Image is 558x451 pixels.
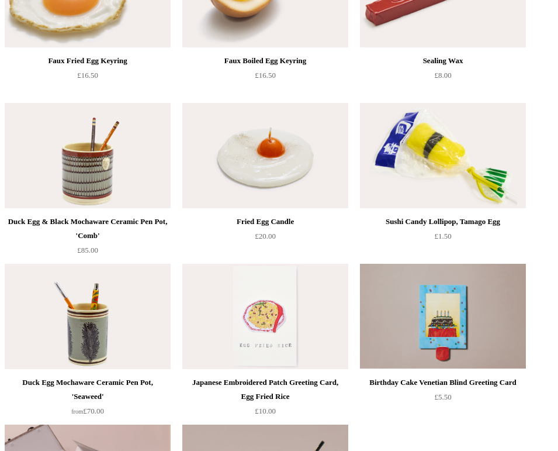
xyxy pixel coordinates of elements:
div: Faux Fried Egg Keyring [8,54,168,68]
a: Japanese Embroidered Patch Greeting Card, Egg Fried Rice Japanese Embroidered Patch Greeting Card... [182,264,348,369]
a: Birthday Cake Venetian Blind Greeting Card £5.50 [360,376,526,424]
div: Faux Boiled Egg Keyring [185,54,345,68]
a: Duck Egg Mochaware Ceramic Pen Pot, 'Seaweed' from£70.00 [5,376,171,424]
span: £8.00 [434,71,451,80]
div: Japanese Embroidered Patch Greeting Card, Egg Fried Rice [185,376,345,404]
a: Sealing Wax £8.00 [360,54,526,102]
div: Fried Egg Candle [185,215,345,229]
a: Duck Egg & Black Mochaware Ceramic Pen Pot, 'Comb' Duck Egg & Black Mochaware Ceramic Pen Pot, 'C... [5,103,171,208]
span: £70.00 [71,407,104,415]
a: Faux Boiled Egg Keyring £16.50 [182,54,348,102]
span: £16.50 [77,71,98,80]
a: Fried Egg Candle Fried Egg Candle [182,103,348,208]
a: Sushi Candy Lollipop, Tamago Egg £1.50 [360,215,526,263]
a: Duck Egg Mochaware Ceramic Pen Pot, 'Seaweed' Duck Egg Mochaware Ceramic Pen Pot, 'Seaweed' [5,264,171,369]
span: £1.50 [434,232,451,240]
a: Fried Egg Candle £20.00 [182,215,348,263]
div: Birthday Cake Venetian Blind Greeting Card [363,376,523,390]
img: Fried Egg Candle [182,103,348,208]
a: Duck Egg & Black Mochaware Ceramic Pen Pot, 'Comb' £85.00 [5,215,171,263]
span: £16.50 [255,71,276,80]
a: Faux Fried Egg Keyring £16.50 [5,54,171,102]
div: Duck Egg & Black Mochaware Ceramic Pen Pot, 'Comb' [8,215,168,243]
img: Duck Egg & Black Mochaware Ceramic Pen Pot, 'Comb' [5,103,171,208]
div: Sealing Wax [363,54,523,68]
span: from [71,408,83,415]
a: Japanese Embroidered Patch Greeting Card, Egg Fried Rice £10.00 [182,376,348,424]
div: Duck Egg Mochaware Ceramic Pen Pot, 'Seaweed' [8,376,168,404]
span: £5.50 [434,393,451,401]
a: Birthday Cake Venetian Blind Greeting Card Birthday Cake Venetian Blind Greeting Card [360,264,526,369]
img: Japanese Embroidered Patch Greeting Card, Egg Fried Rice [182,264,348,369]
span: £10.00 [255,407,276,415]
div: Sushi Candy Lollipop, Tamago Egg [363,215,523,229]
span: £20.00 [255,232,276,240]
img: Birthday Cake Venetian Blind Greeting Card [360,264,526,369]
img: Duck Egg Mochaware Ceramic Pen Pot, 'Seaweed' [5,264,171,369]
span: £85.00 [77,246,98,254]
img: Sushi Candy Lollipop, Tamago Egg [360,103,526,208]
a: Sushi Candy Lollipop, Tamago Egg Sushi Candy Lollipop, Tamago Egg [360,103,526,208]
